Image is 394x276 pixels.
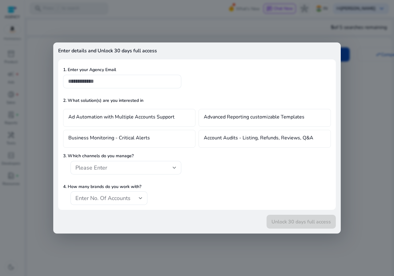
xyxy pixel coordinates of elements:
h4: Account Audits - Listing, Refunds, Reviews, Q&A [204,135,313,142]
h4: Enter details and Unlock 30 days full access [58,48,336,59]
h4: Advanced Reporting customizable Templates [204,114,304,122]
p: 4. How many brands do you work with? [63,183,331,190]
span: Please Enter [75,164,107,171]
h4: Business Monitoring - Critical Alerts [68,135,150,142]
p: 3. Which channels do you manage? [63,153,331,159]
h4: Ad Automation with Multiple Accounts Support [68,114,175,122]
p: 2. What solution(s) are you interested in [63,97,331,104]
span: Enter No. Of Accounts [75,194,131,202]
p: 1. Enter your Agency Email [63,66,331,73]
